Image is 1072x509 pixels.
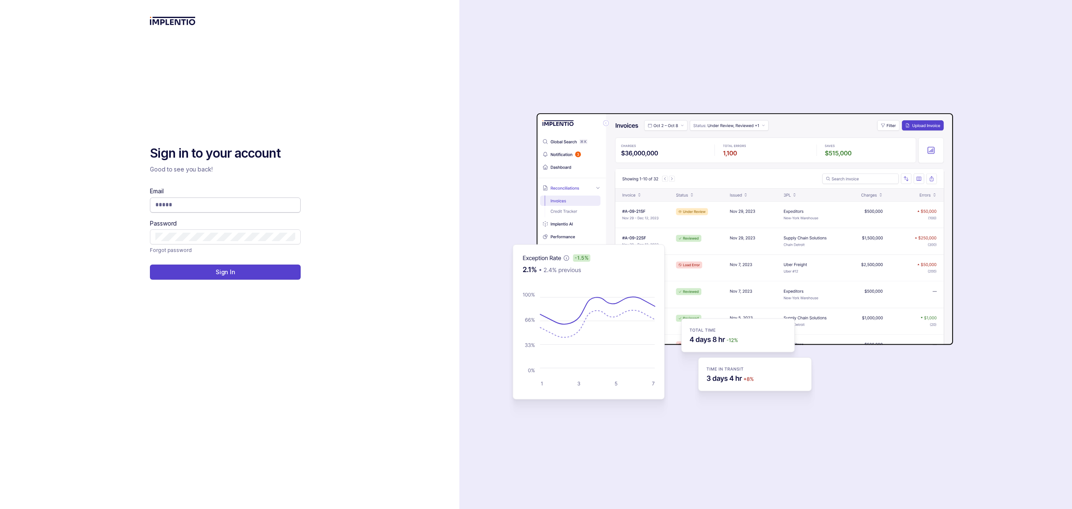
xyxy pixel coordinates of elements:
[150,219,177,228] label: Password
[150,246,191,254] p: Forgot password
[150,265,301,280] button: Sign In
[150,187,163,195] label: Email
[216,268,235,276] p: Sign In
[150,165,301,174] p: Good to see you back!
[150,145,301,162] h2: Sign in to your account
[483,87,956,422] img: signin-background.svg
[150,17,196,25] img: logo
[150,246,191,254] a: Link Forgot password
